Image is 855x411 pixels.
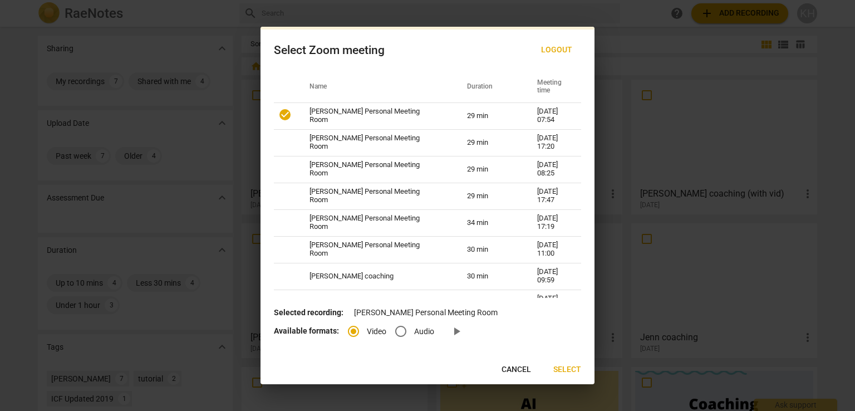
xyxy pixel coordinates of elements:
td: 30 min [454,263,524,290]
td: [PERSON_NAME] Personal Meeting Room [296,102,454,129]
td: 29 min [454,102,524,129]
td: 34 min [454,209,524,236]
td: [PERSON_NAME] coaching [296,263,454,290]
span: Select [553,364,581,375]
span: check_circle [278,108,292,121]
span: Video [367,326,386,337]
td: 30 min [454,236,524,263]
td: 29 min [454,156,524,183]
td: [PERSON_NAME] Personal Meeting Room [296,156,454,183]
div: Select Zoom meeting [274,43,385,57]
th: Name [296,71,454,102]
span: Logout [541,45,572,56]
td: 29 min [454,129,524,156]
td: 29 min [454,183,524,209]
td: [DATE] 17:47 [524,183,581,209]
td: [DATE] 08:25 [524,156,581,183]
b: Available formats: [274,326,339,335]
span: play_arrow [450,325,463,338]
th: Duration [454,71,524,102]
td: [PERSON_NAME] coaching [296,290,454,316]
th: Meeting time [524,71,581,102]
span: Audio [414,326,434,337]
button: Logout [532,40,581,60]
span: Cancel [502,364,531,375]
td: [PERSON_NAME] Personal Meeting Room [296,209,454,236]
td: [DATE] 11:00 [524,236,581,263]
button: Cancel [493,360,540,380]
td: [DATE] 17:20 [524,129,581,156]
button: Select [544,360,590,380]
p: [PERSON_NAME] Personal Meeting Room [274,307,581,319]
td: [DATE] 09:59 [524,263,581,290]
td: 26 min [454,290,524,316]
td: [PERSON_NAME] Personal Meeting Room [296,236,454,263]
td: [PERSON_NAME] Personal Meeting Room [296,183,454,209]
td: [PERSON_NAME] Personal Meeting Room [296,129,454,156]
a: Preview [443,318,470,345]
td: [DATE] 07:54 [524,102,581,129]
b: Selected recording: [274,308,343,317]
td: [DATE] 17:19 [524,209,581,236]
td: [DATE] 12:43 [524,290,581,316]
div: File type [348,326,443,335]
